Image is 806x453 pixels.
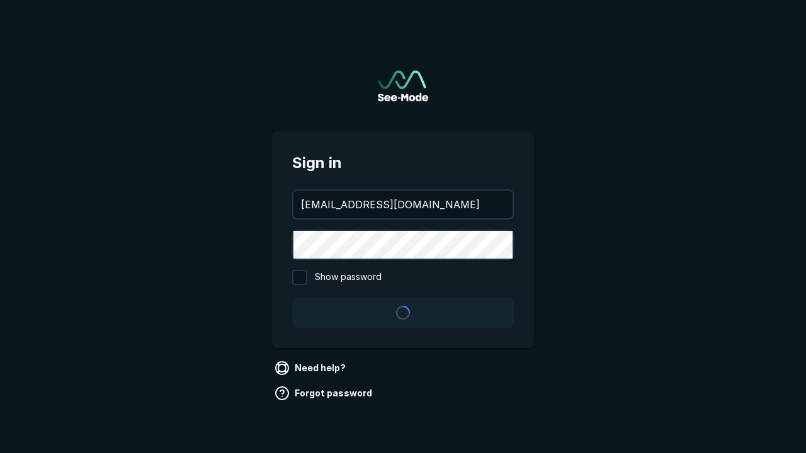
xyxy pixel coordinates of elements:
span: Show password [315,270,382,285]
input: your@email.com [293,191,513,218]
a: Go to sign in [378,70,428,101]
img: See-Mode Logo [378,70,428,101]
span: Sign in [292,152,514,174]
a: Forgot password [272,383,377,403]
a: Need help? [272,358,351,378]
